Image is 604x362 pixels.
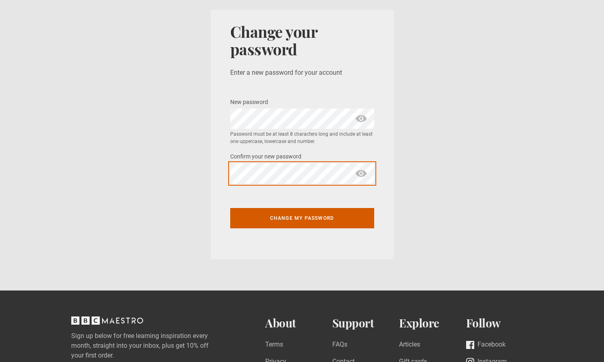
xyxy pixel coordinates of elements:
[466,316,533,330] h2: Follow
[332,340,347,351] a: FAQs
[71,319,143,327] a: BBC Maestro, back to top
[230,23,374,58] h1: Change your password
[265,316,332,330] h2: About
[355,108,368,129] span: show password
[332,316,399,330] h2: Support
[466,340,506,351] a: Facebook
[230,208,374,228] button: Change my password
[230,130,374,145] small: Password must be at least 8 characters long and include at least one uppercase, lowercase and num...
[230,98,268,107] label: New password
[71,316,143,325] svg: BBC Maestro, back to top
[399,340,420,351] a: Articles
[230,68,374,78] p: Enter a new password for your account
[71,331,233,360] label: Sign up below for free learning inspiration every month, straight into your inbox, plus get 10% o...
[230,152,301,162] label: Confirm your new password
[265,340,283,351] a: Terms
[355,163,368,184] span: show password
[399,316,466,330] h2: Explore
